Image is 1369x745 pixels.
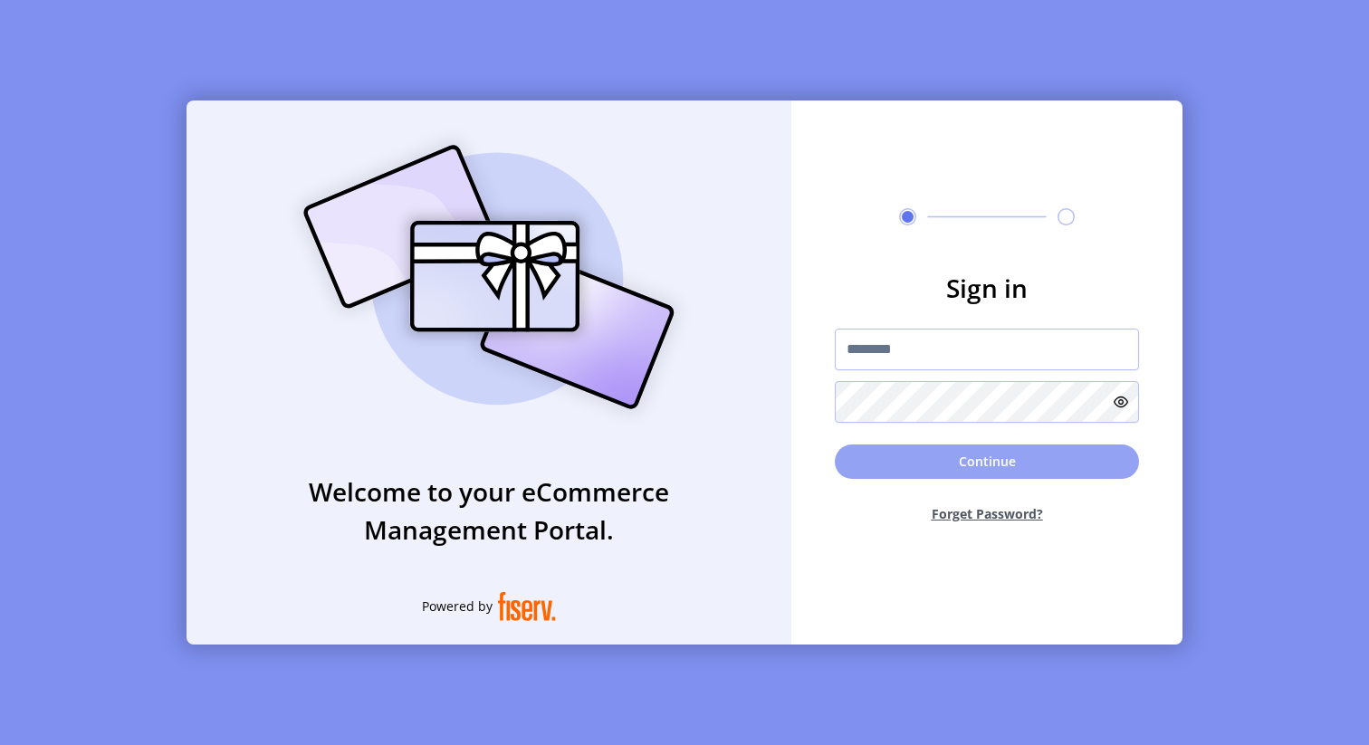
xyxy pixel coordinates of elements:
button: Forget Password? [835,490,1139,538]
button: Continue [835,444,1139,479]
span: Powered by [422,597,493,616]
h3: Sign in [835,269,1139,307]
img: card_Illustration.svg [276,125,702,429]
h3: Welcome to your eCommerce Management Portal. [187,473,791,549]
